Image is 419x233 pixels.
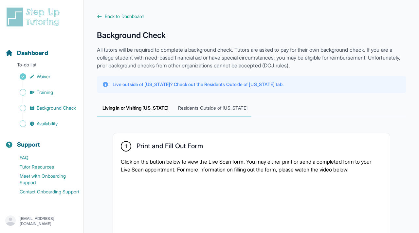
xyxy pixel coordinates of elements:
a: FAQ [5,153,83,162]
span: Dashboard [17,48,48,58]
p: To-do list [3,62,81,71]
p: All tutors will be required to complete a background check. Tutors are asked to pay for their own... [97,46,406,69]
a: Tutor Resources [5,162,83,171]
p: Click on the button below to view the Live Scan form. You may either print or send a completed fo... [121,158,382,173]
span: Training [37,89,53,96]
a: Back to Dashboard [97,13,406,20]
a: Dashboard [5,48,48,58]
h2: Print and Fill Out Form [137,142,203,152]
p: [EMAIL_ADDRESS][DOMAIN_NAME] [20,216,78,226]
span: Residents Outside of [US_STATE] [174,99,251,117]
a: Waiver [5,72,83,81]
span: Availability [37,120,58,127]
a: Availability [5,119,83,128]
span: Background Check [37,105,76,111]
a: Training [5,88,83,97]
h1: Background Check [97,30,406,41]
span: Waiver [37,73,50,80]
nav: Tabs [97,99,406,117]
span: Back to Dashboard [105,13,144,20]
a: Contact Onboarding Support [5,187,83,196]
button: Support [3,130,81,152]
img: logo [5,7,64,27]
button: [EMAIL_ADDRESS][DOMAIN_NAME] [5,215,78,227]
p: Live outside of [US_STATE]? Check out the Residents Outside of [US_STATE] tab. [113,81,283,88]
span: 1 [125,142,127,150]
a: Meet with Onboarding Support [5,171,83,187]
button: Dashboard [3,38,81,60]
span: Support [17,140,40,149]
a: Background Check [5,103,83,113]
span: Living in or Visiting [US_STATE] [97,99,174,117]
